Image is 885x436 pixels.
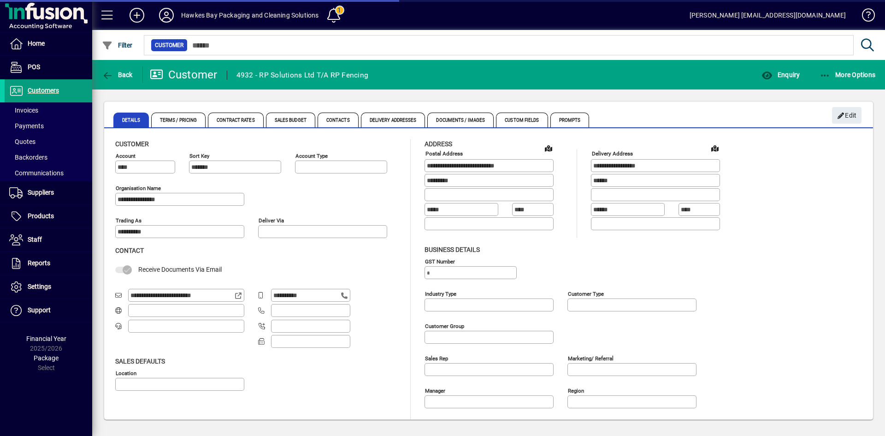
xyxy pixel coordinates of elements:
span: Home [28,40,45,47]
a: Products [5,205,92,228]
a: Backorders [5,149,92,165]
span: Settings [28,283,51,290]
div: Customer [150,67,218,82]
span: Delivery Addresses [361,113,425,127]
span: Custom Fields [496,113,548,127]
a: Invoices [5,102,92,118]
div: Hawkes Bay Packaging and Cleaning Solutions [181,8,319,23]
span: Address [425,140,452,148]
mat-label: Marketing/ Referral [568,355,614,361]
mat-label: Sales rep [425,355,448,361]
span: Receive Documents Via Email [138,266,222,273]
button: Filter [100,37,135,54]
span: Filter [102,42,133,49]
a: View on map [541,141,556,155]
span: Business details [425,246,480,253]
a: Settings [5,275,92,299]
mat-label: Deliver via [259,217,284,224]
mat-label: Trading as [116,217,142,224]
mat-label: Sort key [189,153,209,159]
span: Contract Rates [208,113,263,127]
a: View on map [708,141,722,155]
a: Communications [5,165,92,181]
mat-label: Industry type [425,290,456,297]
a: POS [5,56,92,79]
button: Add [122,7,152,24]
span: Contact [115,247,144,254]
button: Back [100,66,135,83]
span: Reports [28,259,50,267]
mat-label: Organisation name [116,185,161,191]
span: Suppliers [28,189,54,196]
span: Financial Year [26,335,66,342]
span: POS [28,63,40,71]
span: More Options [820,71,876,78]
div: 4932 - RP Solutions Ltd T/A RP Fencing [236,68,369,83]
button: Enquiry [759,66,802,83]
a: Home [5,32,92,55]
a: Quotes [5,134,92,149]
span: Staff [28,236,42,243]
a: Knowledge Base [855,2,873,32]
a: Payments [5,118,92,134]
span: Prompts [550,113,590,127]
span: Edit [837,108,857,123]
span: Enquiry [761,71,800,78]
span: Quotes [9,138,35,145]
span: Communications [9,169,64,177]
a: Reports [5,252,92,275]
a: Suppliers [5,181,92,204]
mat-label: Customer group [425,323,464,329]
mat-label: Manager [425,387,445,394]
mat-label: Account [116,153,136,159]
button: Edit [832,107,861,124]
mat-label: Customer type [568,290,604,297]
mat-label: Location [116,370,136,376]
a: Support [5,299,92,322]
span: Details [113,113,149,127]
span: Terms / Pricing [151,113,206,127]
mat-label: Region [568,387,584,394]
button: Profile [152,7,181,24]
div: [PERSON_NAME] [EMAIL_ADDRESS][DOMAIN_NAME] [690,8,846,23]
span: Sales Budget [266,113,315,127]
span: Sales defaults [115,358,165,365]
span: Customer [155,41,183,50]
span: Products [28,212,54,220]
span: Invoices [9,107,38,114]
span: Support [28,306,51,314]
span: Contacts [318,113,359,127]
span: Payments [9,122,44,130]
span: Back [102,71,133,78]
app-page-header-button: Back [92,66,143,83]
a: Staff [5,228,92,251]
mat-label: GST Number [425,258,455,264]
mat-label: Account Type [295,153,328,159]
button: More Options [817,66,878,83]
span: Customer [115,140,149,148]
span: Customers [28,87,59,94]
span: Backorders [9,154,47,161]
span: Package [34,354,59,362]
span: Documents / Images [427,113,494,127]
